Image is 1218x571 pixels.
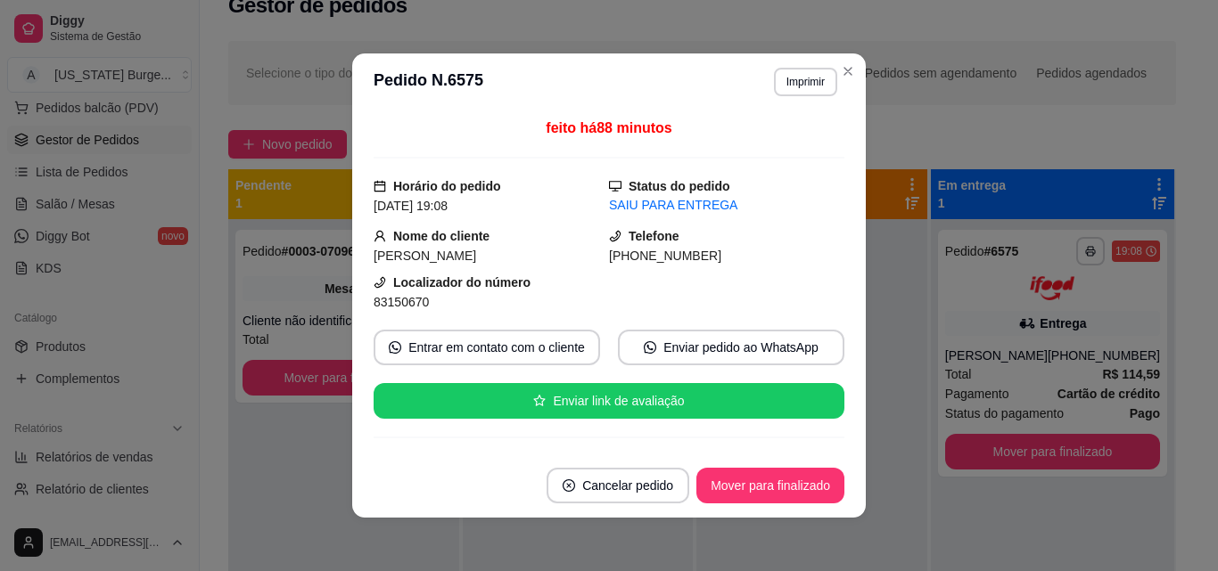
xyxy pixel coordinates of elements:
[374,199,448,213] span: [DATE] 19:08
[618,330,844,365] button: whats-appEnviar pedido ao WhatsApp
[374,230,386,242] span: user
[393,179,501,193] strong: Horário do pedido
[774,68,837,96] button: Imprimir
[644,341,656,354] span: whats-app
[834,57,862,86] button: Close
[609,180,621,192] span: desktop
[563,479,575,492] span: close-circle
[533,395,546,407] span: star
[374,249,476,263] span: [PERSON_NAME]
[389,341,401,354] span: whats-app
[374,383,844,419] button: starEnviar link de avaliação
[374,276,386,289] span: phone
[374,330,600,365] button: whats-appEntrar em contato com o cliente
[609,249,721,263] span: [PHONE_NUMBER]
[609,230,621,242] span: phone
[374,180,386,192] span: calendar
[609,196,844,215] div: SAIU PARA ENTREGA
[629,229,679,243] strong: Telefone
[546,120,671,135] span: feito há 88 minutos
[696,468,844,503] button: Mover para finalizado
[374,68,483,96] h3: Pedido N. 6575
[393,275,531,290] strong: Localizador do número
[547,468,689,503] button: close-circleCancelar pedido
[629,179,730,193] strong: Status do pedido
[393,229,490,243] strong: Nome do cliente
[374,295,429,309] span: 83150670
